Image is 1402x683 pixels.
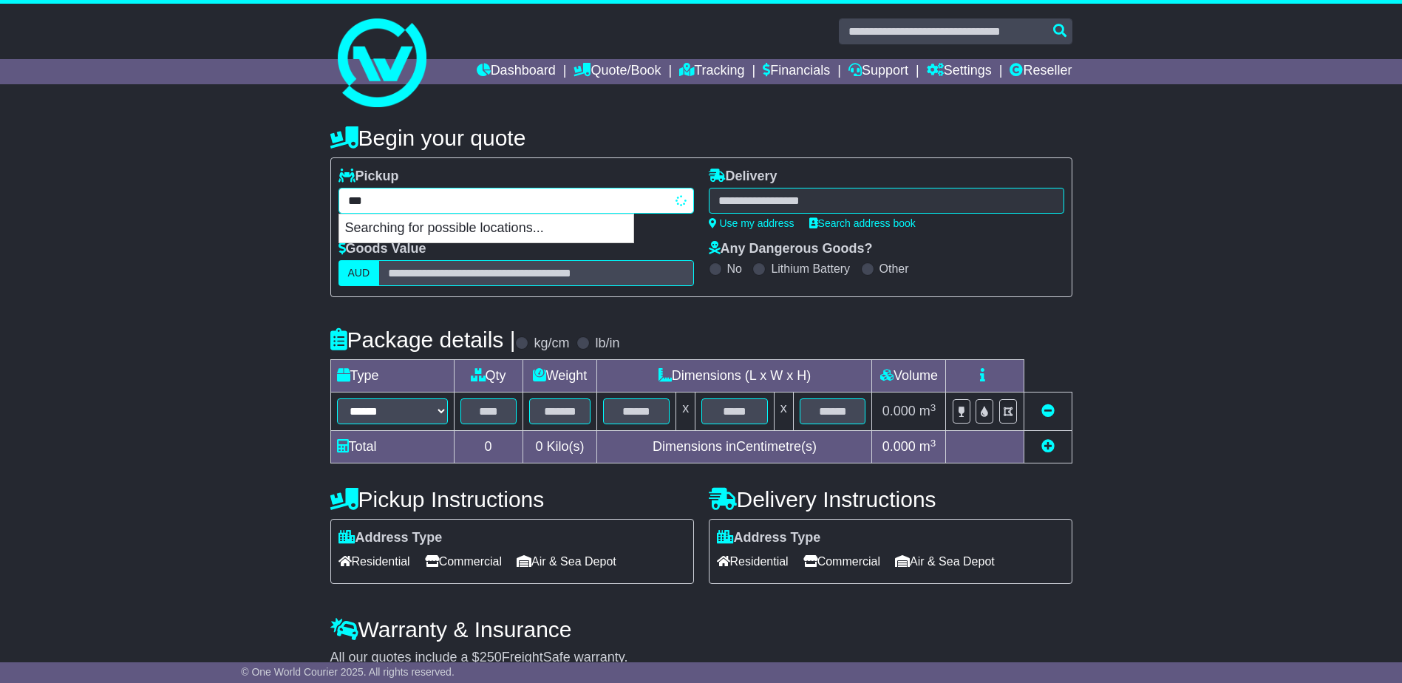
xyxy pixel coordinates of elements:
span: m [919,439,936,454]
label: No [727,262,742,276]
a: Remove this item [1041,404,1055,418]
a: Search address book [809,217,916,229]
span: Residential [717,550,789,573]
sup: 3 [930,438,936,449]
td: Dimensions (L x W x H) [597,360,872,393]
span: m [919,404,936,418]
label: Address Type [338,530,443,546]
a: Settings [927,59,992,84]
sup: 3 [930,402,936,413]
span: 250 [480,650,502,665]
td: Kilo(s) [523,431,597,463]
span: © One World Courier 2025. All rights reserved. [241,666,455,678]
p: Searching for possible locations... [339,214,633,242]
span: 0.000 [882,439,916,454]
td: 0 [454,431,523,463]
label: Other [879,262,909,276]
h4: Pickup Instructions [330,487,694,512]
a: Reseller [1010,59,1072,84]
td: Total [330,431,454,463]
td: x [774,393,793,431]
a: Financials [763,59,830,84]
label: Delivery [709,169,777,185]
label: Pickup [338,169,399,185]
td: Volume [872,360,946,393]
td: Dimensions in Centimetre(s) [597,431,872,463]
td: Weight [523,360,597,393]
label: kg/cm [534,336,569,352]
a: Support [848,59,908,84]
td: Qty [454,360,523,393]
a: Dashboard [477,59,556,84]
span: 0 [535,439,542,454]
h4: Warranty & Insurance [330,617,1072,642]
label: Goods Value [338,241,426,257]
label: Lithium Battery [771,262,850,276]
span: Commercial [803,550,880,573]
a: Tracking [679,59,744,84]
label: lb/in [595,336,619,352]
h4: Begin your quote [330,126,1072,150]
div: All our quotes include a $ FreightSafe warranty. [330,650,1072,666]
td: x [676,393,695,431]
a: Quote/Book [574,59,661,84]
span: Commercial [425,550,502,573]
label: Address Type [717,530,821,546]
typeahead: Please provide city [338,188,694,214]
span: Air & Sea Depot [895,550,995,573]
label: Any Dangerous Goods? [709,241,873,257]
span: Air & Sea Depot [517,550,616,573]
td: Type [330,360,454,393]
a: Add new item [1041,439,1055,454]
label: AUD [338,260,380,286]
a: Use my address [709,217,794,229]
span: 0.000 [882,404,916,418]
h4: Delivery Instructions [709,487,1072,512]
span: Residential [338,550,410,573]
h4: Package details | [330,327,516,352]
